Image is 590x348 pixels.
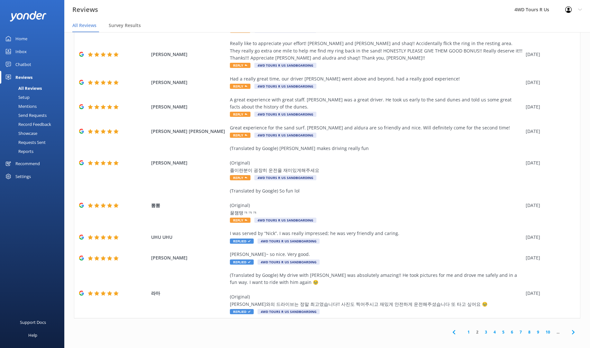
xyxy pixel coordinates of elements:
a: 3 [482,329,490,335]
div: Reports [4,147,33,156]
div: [DATE] [526,128,572,135]
a: 5 [499,329,508,335]
div: (Translated by Google) [PERSON_NAME] makes driving really fun (Original) 졸이란분이 굉장히 운전을 재미있게해주세요 [230,145,522,174]
div: [PERSON_NAME]~ so nice. Very good. [230,251,522,258]
div: [DATE] [526,202,572,209]
img: yonder-white-logo.png [10,11,47,22]
a: Setup [4,93,64,102]
div: Recommend [15,157,40,170]
div: Inbox [15,45,27,58]
div: [DATE] [526,103,572,110]
a: Send Requests [4,111,64,120]
div: (Translated by Google) My drive with [PERSON_NAME] was absolutely amazing!! He took pictures for ... [230,272,522,308]
span: 뽐뽐 [151,202,226,209]
div: [DATE] [526,159,572,166]
a: 6 [508,329,516,335]
span: Survey Results [109,22,141,29]
div: All Reviews [4,84,42,93]
div: Record Feedback [4,120,51,129]
a: Mentions [4,102,64,111]
span: Reply [230,175,250,180]
div: Chatbot [15,58,31,71]
span: Reply [230,112,250,117]
div: Support Docs [20,316,46,329]
div: Really like to appreciate your effort! [PERSON_NAME] and [PERSON_NAME] and shaq!! Accidentally fl... [230,40,522,61]
div: Reviews [15,71,32,84]
div: Mentions [4,102,37,111]
div: [DATE] [526,290,572,297]
div: [DATE] [526,234,572,241]
div: [DATE] [526,79,572,86]
span: Reply [230,84,250,89]
span: [PERSON_NAME] [151,254,226,261]
a: Reports [4,147,64,156]
div: Great experience for the sand surf. [PERSON_NAME] and aldura are so friendly and nice. Will defin... [230,124,522,131]
a: 2 [473,329,482,335]
span: Replied [230,259,254,265]
span: 라마 [151,290,226,297]
span: [PERSON_NAME] [151,159,226,166]
span: 4WD Tours R US Sandboarding [254,63,316,68]
span: Replied [230,239,254,244]
div: [DATE] [526,51,572,58]
div: Had a really great time, our driver [PERSON_NAME] went above and beyond, had a really good experi... [230,75,522,82]
span: 4WD Tours R US Sandboarding [254,175,316,180]
div: Help [28,329,37,342]
span: 4WD Tours R US Sandboarding [254,218,316,223]
a: Requests Sent [4,138,64,147]
span: 4WD Tours R US Sandboarding [254,133,316,138]
a: 1 [464,329,473,335]
div: A great experience with great staff. [PERSON_NAME] was a great driver. He took us early to the sa... [230,96,522,111]
a: All Reviews [4,84,64,93]
a: Record Feedback [4,120,64,129]
a: 4 [490,329,499,335]
span: [PERSON_NAME] [151,51,226,58]
a: 9 [534,329,542,335]
span: 4WD Tours R US Sandboarding [258,309,320,314]
span: All Reviews [72,22,96,29]
a: 7 [516,329,525,335]
span: 4WD Tours R US Sandboarding [254,112,316,117]
div: Requests Sent [4,138,46,147]
span: [PERSON_NAME] [151,79,226,86]
span: UHU UHU [151,234,226,241]
div: Showcase [4,129,37,138]
span: 4WD Tours R US Sandboarding [254,84,316,89]
span: Reply [230,63,250,68]
span: Replied [230,309,254,314]
div: Setup [4,93,30,102]
span: 4WD Tours R US Sandboarding [258,259,320,265]
h3: Reviews [72,5,98,15]
a: Showcase [4,129,64,138]
div: Home [15,32,27,45]
span: [PERSON_NAME] [151,103,226,110]
a: 8 [525,329,534,335]
a: 10 [542,329,553,335]
div: Send Requests [4,111,47,120]
div: (Translated by Google) So fun lol (Original) 꿀잼탱ㅋㅋㅋ [230,187,522,216]
div: Settings [15,170,31,183]
span: Reply [230,133,250,138]
span: ... [553,329,563,335]
div: [DATE] [526,254,572,261]
span: 4WD Tours R US Sandboarding [258,239,320,244]
span: Reply [230,218,250,223]
div: I was served by “Nick”. I was really impressed; he was very friendly and caring. [230,230,522,237]
span: [PERSON_NAME] [PERSON_NAME] [151,128,226,135]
